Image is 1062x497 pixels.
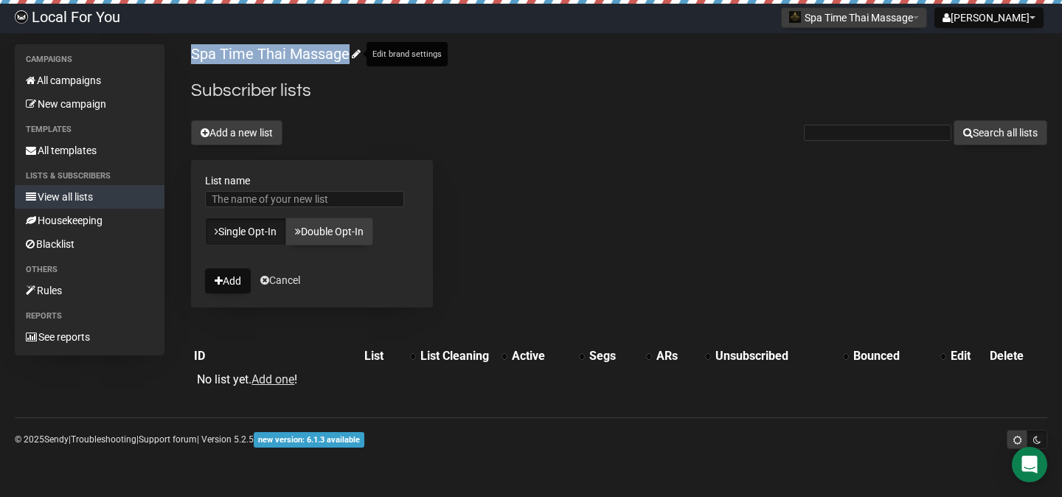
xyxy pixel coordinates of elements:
[934,7,1044,28] button: [PERSON_NAME]
[715,349,836,364] div: Unsubscribed
[205,174,419,187] label: List name
[15,185,164,209] a: View all lists
[15,232,164,256] a: Blacklist
[194,349,358,364] div: ID
[509,346,586,366] th: Active: No sort applied, activate to apply an ascending sort
[205,268,251,293] button: Add
[44,434,69,445] a: Sendy
[15,10,28,24] img: d61d2441668da63f2d83084b75c85b29
[361,346,417,366] th: List: No sort applied, activate to apply an ascending sort
[1012,447,1047,482] div: Open Intercom Messenger
[71,434,136,445] a: Troubleshooting
[367,42,448,66] div: Edit brand settings
[586,346,653,366] th: Segs: No sort applied, activate to apply an ascending sort
[191,77,1047,104] h2: Subscriber lists
[15,69,164,92] a: All campaigns
[205,218,286,246] a: Single Opt-In
[251,372,294,386] a: Add one
[512,349,572,364] div: Active
[656,349,698,364] div: ARs
[15,92,164,116] a: New campaign
[15,325,164,349] a: See reports
[948,346,987,366] th: Edit: No sort applied, sorting is disabled
[254,432,364,448] span: new version: 6.1.3 available
[417,346,509,366] th: List Cleaning: No sort applied, activate to apply an ascending sort
[139,434,197,445] a: Support forum
[191,346,361,366] th: ID: No sort applied, sorting is disabled
[850,346,948,366] th: Bounced: No sort applied, activate to apply an ascending sort
[589,349,639,364] div: Segs
[853,349,933,364] div: Bounced
[420,349,494,364] div: List Cleaning
[15,431,364,448] p: © 2025 | | | Version 5.2.5
[15,261,164,279] li: Others
[191,366,361,393] td: No list yet. !
[205,191,404,207] input: The name of your new list
[789,11,801,23] img: 962.jpg
[260,274,300,286] a: Cancel
[951,349,984,364] div: Edit
[15,121,164,139] li: Templates
[990,349,1044,364] div: Delete
[191,45,358,63] a: Spa Time Thai Massage
[15,51,164,69] li: Campaigns
[712,346,850,366] th: Unsubscribed: No sort applied, activate to apply an ascending sort
[781,7,927,28] button: Spa Time Thai Massage
[15,139,164,162] a: All templates
[285,218,373,246] a: Double Opt-In
[15,279,164,302] a: Rules
[954,120,1047,145] button: Search all lists
[15,307,164,325] li: Reports
[653,346,712,366] th: ARs: No sort applied, activate to apply an ascending sort
[15,209,164,232] a: Housekeeping
[191,120,282,145] button: Add a new list
[15,167,164,185] li: Lists & subscribers
[987,346,1047,366] th: Delete: No sort applied, sorting is disabled
[254,434,364,445] a: new version: 6.1.3 available
[364,349,403,364] div: List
